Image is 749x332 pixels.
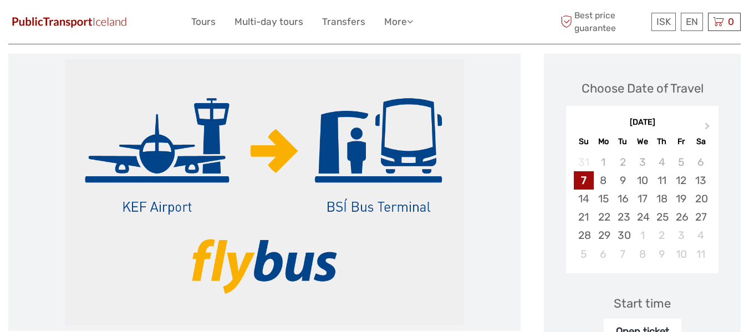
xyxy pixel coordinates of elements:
[652,134,671,149] div: Th
[594,134,613,149] div: Mo
[574,171,593,190] div: Choose Sunday, September 7th, 2025
[652,153,671,171] div: Not available Thursday, September 4th, 2025
[574,153,593,171] div: Not available Sunday, August 31st, 2025
[594,190,613,208] div: Choose Monday, September 15th, 2025
[691,245,710,263] div: Choose Saturday, October 11th, 2025
[65,59,464,325] img: 783f2cd552df48e68d29a20490eb9575_main_slider.png
[633,134,652,149] div: We
[652,208,671,226] div: Choose Thursday, September 25th, 2025
[613,134,633,149] div: Tu
[671,153,691,171] div: Not available Friday, September 5th, 2025
[633,153,652,171] div: Not available Wednesday, September 3rd, 2025
[652,190,671,208] div: Choose Thursday, September 18th, 2025
[613,153,633,171] div: Not available Tuesday, September 2nd, 2025
[671,134,691,149] div: Fr
[613,226,633,244] div: Choose Tuesday, September 30th, 2025
[574,208,593,226] div: Choose Sunday, September 21st, 2025
[671,226,691,244] div: Choose Friday, October 3rd, 2025
[594,226,613,244] div: Choose Monday, September 29th, 2025
[671,245,691,263] div: Choose Friday, October 10th, 2025
[235,14,303,30] a: Multi-day tours
[691,134,710,149] div: Sa
[594,171,613,190] div: Choose Monday, September 8th, 2025
[633,190,652,208] div: Choose Wednesday, September 17th, 2025
[652,171,671,190] div: Choose Thursday, September 11th, 2025
[691,208,710,226] div: Choose Saturday, September 27th, 2025
[574,226,593,244] div: Choose Sunday, September 28th, 2025
[384,14,413,30] a: More
[633,226,652,244] div: Choose Wednesday, October 1st, 2025
[691,190,710,208] div: Choose Saturday, September 20th, 2025
[574,245,593,263] div: Choose Sunday, October 5th, 2025
[614,295,671,312] div: Start time
[671,190,691,208] div: Choose Friday, September 19th, 2025
[681,13,703,31] div: EN
[594,208,613,226] div: Choose Monday, September 22nd, 2025
[16,19,125,28] p: We're away right now. Please check back later!
[558,9,649,34] span: Best price guarantee
[633,208,652,226] div: Choose Wednesday, September 24th, 2025
[700,120,717,137] button: Next Month
[566,117,719,129] div: [DATE]
[322,14,365,30] a: Transfers
[574,190,593,208] div: Choose Sunday, September 14th, 2025
[613,171,633,190] div: Choose Tuesday, September 9th, 2025
[569,153,715,263] div: month 2025-09
[128,17,141,30] button: Open LiveChat chat widget
[671,171,691,190] div: Choose Friday, September 12th, 2025
[574,134,593,149] div: Su
[594,245,613,263] div: Choose Monday, October 6th, 2025
[691,153,710,171] div: Not available Saturday, September 6th, 2025
[671,208,691,226] div: Choose Friday, September 26th, 2025
[582,80,704,97] div: Choose Date of Travel
[613,190,633,208] div: Choose Tuesday, September 16th, 2025
[633,245,652,263] div: Choose Wednesday, October 8th, 2025
[8,14,130,30] img: 649-6460f36e-8799-4323-b450-83d04da7ab63_logo_small.jpg
[191,14,216,30] a: Tours
[613,208,633,226] div: Choose Tuesday, September 23rd, 2025
[691,226,710,244] div: Choose Saturday, October 4th, 2025
[652,245,671,263] div: Choose Thursday, October 9th, 2025
[594,153,613,171] div: Not available Monday, September 1st, 2025
[652,226,671,244] div: Choose Thursday, October 2nd, 2025
[633,171,652,190] div: Choose Wednesday, September 10th, 2025
[656,16,671,27] span: ISK
[726,16,736,27] span: 0
[613,245,633,263] div: Choose Tuesday, October 7th, 2025
[691,171,710,190] div: Choose Saturday, September 13th, 2025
